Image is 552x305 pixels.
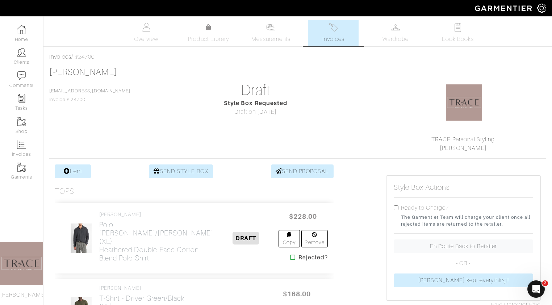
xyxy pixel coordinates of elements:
a: Measurements [246,20,297,46]
span: Overview [134,35,158,43]
p: - OR - [394,259,533,268]
img: reminder-icon-8004d30b9f0a5d33ae49ab947aed9ed385cf756f9e5892f1edd6e32f2345188e.png [17,94,26,103]
img: wardrobe-487a4870c1b7c33e795ec22d11cfc2ed9d08956e64fb3008fe2437562e282088.svg [391,23,400,32]
small: The Garmentier Team will charge your client once all rejected items are returned to the retailer. [401,214,533,227]
label: Ready to Charge? [401,204,449,212]
h2: Polo - [PERSON_NAME]/[PERSON_NAME] (XL) Heathered Double-Face Cotton-Blend Polo Shirt [99,221,213,262]
a: Overview [121,20,172,46]
a: [PERSON_NAME] [49,67,117,77]
h3: Tops [55,187,74,196]
span: Measurements [251,35,291,43]
span: Invoices [322,35,344,43]
h4: [PERSON_NAME] [99,212,213,218]
a: Item [55,164,91,178]
span: Look Books [442,35,474,43]
a: [PERSON_NAME] Polo - [PERSON_NAME]/[PERSON_NAME] (XL)Heathered Double-Face Cotton-Blend Polo Shirt [99,212,213,262]
strong: Rejected? [298,253,328,262]
span: Product Library [188,35,229,43]
img: orders-27d20c2124de7fd6de4e0e44c1d41de31381a507db9b33961299e4e07d508b8c.svg [329,23,338,32]
a: [EMAIL_ADDRESS][DOMAIN_NAME] [49,88,130,93]
div: Draft on [DATE] [178,108,333,116]
span: $168.00 [275,286,318,302]
img: comment-icon-a0a6a9ef722e966f86d9cbdc48e553b5cf19dbc54f86b18d962a5391bc8f6eb6.png [17,71,26,80]
img: 1583817110766.png.png [446,84,482,121]
div: Style Box Requested [178,99,333,108]
img: measurements-466bbee1fd09ba9460f595b01e5d73f9e2bff037440d3c8f018324cb6cdf7a4a.svg [266,23,275,32]
span: Wardrobe [382,35,409,43]
a: SEND PROPOSAL [271,164,334,178]
a: SEND STYLE BOX [149,164,213,178]
img: orders-icon-0abe47150d42831381b5fb84f609e132dff9fe21cb692f30cb5eec754e2cba89.png [17,140,26,149]
img: dashboard-icon-dbcd8f5a0b271acd01030246c82b418ddd0df26cd7fceb0bd07c9910d44c42f6.png [17,25,26,34]
a: Remove [301,230,328,247]
a: En Route Back to Retailer [394,239,533,253]
a: Product Library [183,23,234,43]
a: Copy [279,230,300,247]
img: todo-9ac3debb85659649dc8f770b8b6100bb5dab4b48dedcbae339e5042a72dfd3cc.svg [453,23,463,32]
img: basicinfo-40fd8af6dae0f16599ec9e87c0ef1c0a1fdea2edbe929e3d69a839185d80c458.svg [142,23,151,32]
img: garments-icon-b7da505a4dc4fd61783c78ac3ca0ef83fa9d6f193b1c9dc38574b1d14d53ca28.png [17,117,26,126]
a: Invoices [308,20,359,46]
img: Vu1mLmYnDeiAwELUZgT6oNjX [70,223,92,254]
div: / #24700 [49,53,546,61]
a: [PERSON_NAME] kept everything! [394,273,533,287]
span: $228.00 [281,209,325,224]
img: garments-icon-b7da505a4dc4fd61783c78ac3ca0ef83fa9d6f193b1c9dc38574b1d14d53ca28.png [17,163,26,172]
iframe: Intercom live chat [527,280,545,298]
h4: [PERSON_NAME] [99,285,190,291]
h1: Draft [178,82,333,99]
span: DRAFT [233,232,259,245]
a: TRACE Personal Styling [431,136,495,143]
img: clients-icon-6bae9207a08558b7cb47a8932f037763ab4055f8c8b6bfacd5dc20c3e0201464.png [17,48,26,57]
h5: Style Box Actions [394,183,450,192]
img: gear-icon-white-bd11855cb880d31180b6d7d6211b90ccbf57a29d726f0c71d8c61bd08dd39cc2.png [537,4,546,13]
span: 2 [542,280,548,286]
a: Look Books [432,20,483,46]
a: [PERSON_NAME] [440,145,487,151]
a: Wardrobe [370,20,421,46]
img: garmentier-logo-header-white-b43fb05a5012e4ada735d5af1a66efaba907eab6374d6393d1fbf88cb4ef424d.png [471,2,537,14]
span: Invoice # 24700 [49,88,130,102]
a: Invoices [49,54,71,60]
